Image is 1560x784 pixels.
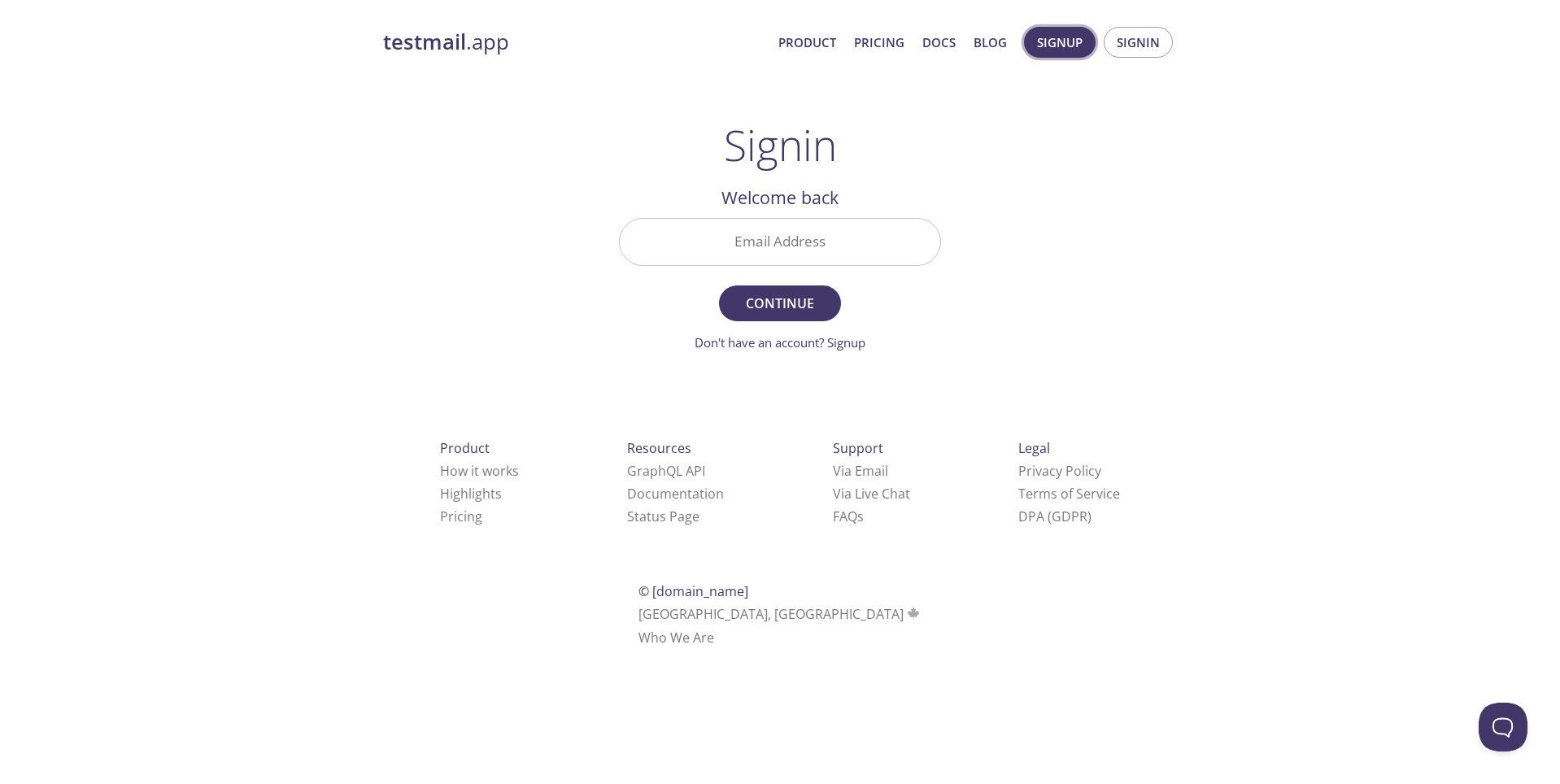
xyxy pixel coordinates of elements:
[627,462,705,480] a: GraphQL API
[719,285,841,321] button: Continue
[833,462,888,480] a: Via Email
[1018,462,1101,480] a: Privacy Policy
[1037,32,1083,53] span: Signup
[638,582,748,600] span: © [DOMAIN_NAME]
[778,32,836,53] a: Product
[737,292,823,315] span: Continue
[627,507,699,525] a: Status Page
[1104,27,1173,58] button: Signin
[638,629,714,647] a: Who We Are
[724,120,837,169] h1: Signin
[857,507,864,525] span: s
[440,439,490,457] span: Product
[1117,32,1160,53] span: Signin
[1024,27,1096,58] button: Signup
[440,507,482,525] a: Pricing
[695,334,865,351] a: Don't have an account? Signup
[1018,439,1050,457] span: Legal
[440,485,502,503] a: Highlights
[1479,703,1527,751] iframe: Help Scout Beacon - Open
[383,28,466,56] strong: testmail
[383,28,765,56] a: testmail.app
[638,605,922,623] span: [GEOGRAPHIC_DATA], [GEOGRAPHIC_DATA]
[854,32,904,53] a: Pricing
[833,439,883,457] span: Support
[922,32,956,53] a: Docs
[833,507,864,525] a: FAQ
[627,439,691,457] span: Resources
[627,485,724,503] a: Documentation
[619,184,941,211] h2: Welcome back
[440,462,519,480] a: How it works
[1018,507,1092,525] a: DPA (GDPR)
[833,485,910,503] a: Via Live Chat
[1018,485,1120,503] a: Terms of Service
[974,32,1007,53] a: Blog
